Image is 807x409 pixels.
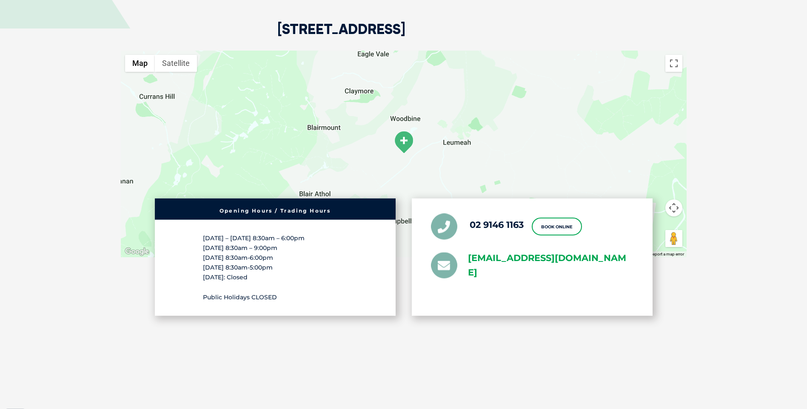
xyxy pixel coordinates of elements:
[155,55,197,72] button: Show satellite imagery
[468,250,633,280] a: [EMAIL_ADDRESS][DOMAIN_NAME]
[203,293,348,302] p: Public Holidays ﻿CLOSED
[277,22,405,51] h2: [STREET_ADDRESS]
[125,55,155,72] button: Show street map
[532,217,582,235] a: Book Online
[203,233,348,282] p: [DATE] – [DATE] 8:30am – 6:00pm [DATE] 8:30am – 9:00pm [DATE] 8:30am-6:00pm [DATE] 8:30am-5:00pm ...
[470,219,524,230] a: 02 9146 1163
[665,55,682,72] button: Toggle fullscreen view
[159,208,391,213] h6: Opening Hours / Trading Hours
